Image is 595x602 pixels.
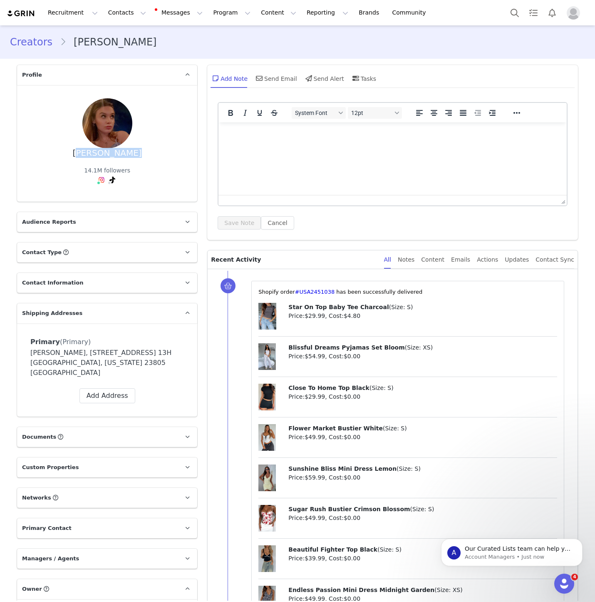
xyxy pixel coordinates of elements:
button: Contacts [103,3,151,22]
p: Recent Activity [211,250,377,269]
span: Star On Top Baby Tee Charcoal [288,304,389,310]
button: Underline [253,107,267,119]
span: Primary [30,338,60,346]
div: [PERSON_NAME], [STREET_ADDRESS] 13H [GEOGRAPHIC_DATA], [US_STATE] 23805 [GEOGRAPHIC_DATA] [30,348,184,378]
div: Send Alert [304,68,344,88]
button: Font sizes [348,107,402,119]
span: $54.99 [305,353,325,360]
span: $29.99 [305,312,325,319]
iframe: Intercom live chat [554,574,574,594]
button: Save Note [218,216,261,230]
span: $0.00 [344,595,360,602]
iframe: Rich Text Area [218,122,567,195]
span: Networks [22,494,51,502]
button: Reporting [302,3,353,22]
span: $4.80 [344,312,360,319]
p: Price: , Cost: [288,392,557,401]
span: $49.99 [305,434,325,440]
button: Notifications [543,3,561,22]
button: Add Address [79,388,135,403]
img: grin logo [7,10,36,17]
button: Program [208,3,255,22]
span: Blissful Dreams Pyjamas Set Bloom [288,344,405,351]
a: Brands [354,3,387,22]
div: Tasks [351,68,377,88]
div: Emails [451,250,470,269]
span: Audience Reports [22,218,76,226]
div: All [384,250,391,269]
button: Cancel [261,216,294,230]
p: Price: , Cost: [288,312,557,320]
span: $39.99 [305,555,325,562]
span: Close To Home Top Black [288,385,369,391]
span: Endless Passion Mini Dress Midnight Garden [288,587,434,593]
a: #USA2451038 [295,289,335,295]
span: Contact Type [22,248,62,257]
div: Add Note [211,68,248,88]
button: Recruitment [43,3,103,22]
button: Increase indent [485,107,499,119]
span: Sunshine Bliss Mini Dress Lemon [288,465,397,472]
img: 7f8e0465-632a-4f2c-94c2-93e5ab4d7164.jpg [82,98,132,148]
div: Contact Sync [535,250,574,269]
span: Contact Information [22,279,83,287]
span: $29.99 [305,393,325,400]
span: System Font [295,110,336,116]
button: Profile [562,6,588,20]
span: Size: S [372,385,391,391]
button: Search [506,3,524,22]
span: (Primary) [60,338,91,346]
button: Align center [427,107,441,119]
p: ( ) [288,424,557,433]
span: Profile [22,71,42,79]
p: ( ) [288,303,557,312]
p: ( ) [288,343,557,352]
span: $0.00 [344,555,360,562]
button: Fonts [292,107,346,119]
span: Shipping Addresses [22,309,82,317]
a: Community [387,3,435,22]
span: $0.00 [344,393,360,400]
span: ⁨Shopify⁩ order⁨ ⁩ has been successfully delivered [258,289,422,295]
p: ( ) [288,465,557,473]
span: Size: S [412,506,432,512]
span: Primary Contact [22,524,72,532]
a: [URL][DOMAIN_NAME] [79,37,141,43]
p: Price: , Cost: [288,473,557,482]
span: Size: XS [407,344,430,351]
span: Size: S [380,546,399,553]
span: Size: S [399,465,419,472]
p: Price: , Cost: [288,433,557,442]
span: $0.00 [344,353,360,360]
span: $49.99 [305,515,325,521]
span: $0.00 [344,434,360,440]
div: Content [421,250,444,269]
div: [PERSON_NAME] [73,148,142,158]
div: Updates [505,250,529,269]
span: $59.99 [305,474,325,481]
a: Tasks [524,3,543,22]
div: Notes [398,250,414,269]
span: Beautiful Fighter Top Black [288,546,377,553]
button: Reveal or hide additional toolbar items [510,107,524,119]
span: Size: S [391,304,411,310]
body: Hey [PERSON_NAME], You have been accepted into the "White Fox TikTok Gifted Collaboration" sponso... [3,3,283,69]
button: Messages [151,3,208,22]
a: Creators [10,35,60,50]
p: Price: , Cost: [288,514,557,522]
p: Price: , Cost: [288,554,557,563]
iframe: Intercom notifications message [429,521,595,580]
div: Send Email [254,68,297,88]
span: Documents [22,433,56,441]
p: ( ) [288,384,557,392]
div: 14.1M followers [84,166,130,175]
p: ( ) [288,505,557,514]
button: Decrease indent [471,107,485,119]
